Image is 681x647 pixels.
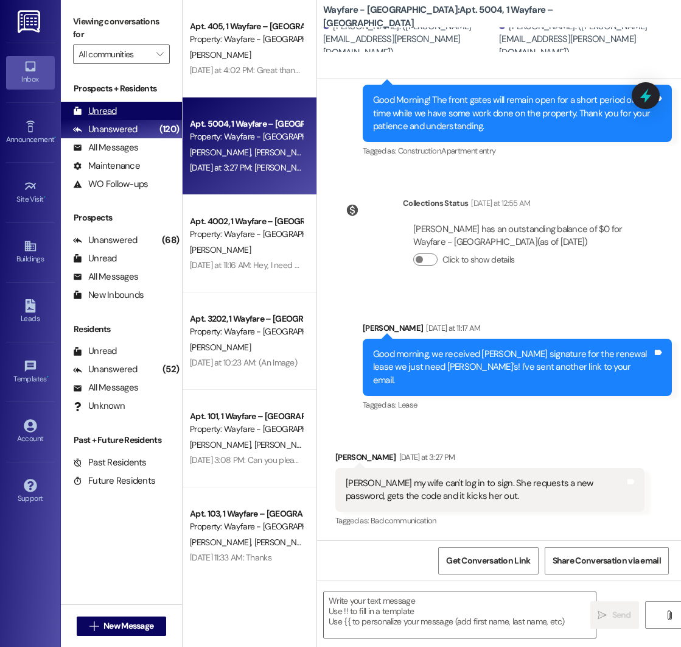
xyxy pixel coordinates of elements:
[323,20,496,59] div: [PERSON_NAME]. ([PERSON_NAME][EMAIL_ADDRESS][PERSON_NAME][DOMAIN_NAME])
[190,423,302,436] div: Property: Wayfare - [GEOGRAPHIC_DATA]
[254,147,315,158] span: [PERSON_NAME]
[73,178,148,191] div: WO Follow-ups
[190,325,302,338] div: Property: Wayfare - [GEOGRAPHIC_DATA]
[398,146,442,156] span: Construction ,
[190,260,623,270] div: [DATE] at 11:16 AM: Hey, I need your signature for your renewal lease! I just sent another link t...
[190,65,564,76] div: [DATE] at 4:02 PM: Great thanks! The closed sign was up earlier. Hence my question. Have a great ...
[346,477,625,503] div: [PERSON_NAME] my wife can't log in to sign. She requests a new password, gets the code and it kic...
[190,507,302,520] div: Apt. 103, 1 Wayfare – [GEOGRAPHIC_DATA]
[190,130,302,143] div: Property: Wayfare - [GEOGRAPHIC_DATA]
[159,360,182,379] div: (52)
[6,295,55,328] a: Leads
[190,454,431,465] div: [DATE] 3:08 PM: Can you please tell me what time our sprinklers run?
[468,197,530,210] div: [DATE] at 12:55 AM
[44,193,46,202] span: •
[79,44,150,64] input: All communities
[413,223,634,249] div: [PERSON_NAME] has an outstanding balance of $0 for Wayfare - [GEOGRAPHIC_DATA] (as of [DATE])
[665,610,674,620] i: 
[438,547,538,575] button: Get Conversation Link
[323,4,567,30] b: Wayfare - [GEOGRAPHIC_DATA]: Apt. 5004, 1 Wayfare – [GEOGRAPHIC_DATA]
[73,270,138,283] div: All Messages
[190,228,302,241] div: Property: Wayfare - [GEOGRAPHIC_DATA]
[373,348,652,387] div: Good morning, we received [PERSON_NAME] signature for the renewal lease we just need [PERSON_NAME...
[423,322,480,334] div: [DATE] at 11:17 AM
[73,345,117,358] div: Unread
[442,253,514,266] label: Click to show details
[190,537,254,548] span: [PERSON_NAME]
[403,197,468,210] div: Collections Status
[73,400,125,412] div: Unknown
[553,554,661,567] span: Share Conversation via email
[6,56,55,89] a: Inbox
[73,141,138,154] div: All Messages
[373,94,652,133] div: Good Morning! The front gates will remain open for a short period of time while we have some work...
[156,49,163,59] i: 
[73,475,155,487] div: Future Residents
[190,439,254,450] span: [PERSON_NAME]
[73,160,140,172] div: Maintenance
[190,552,271,563] div: [DATE] 11:33 AM: Thanks
[446,554,530,567] span: Get Conversation Link
[61,82,182,95] div: Prospects + Residents
[254,439,315,450] span: [PERSON_NAME]
[371,515,436,526] span: Bad communication
[190,20,302,33] div: Apt. 405, 1 Wayfare – [GEOGRAPHIC_DATA]
[363,142,672,160] div: Tagged as:
[6,475,55,508] a: Support
[6,176,55,209] a: Site Visit •
[18,10,43,33] img: ResiDesk Logo
[73,363,138,376] div: Unanswered
[6,415,55,448] a: Account
[545,547,669,575] button: Share Conversation via email
[47,373,49,381] span: •
[396,451,455,464] div: [DATE] at 3:27 PM
[190,49,251,60] span: [PERSON_NAME]
[73,234,138,247] div: Unanswered
[61,211,182,224] div: Prospects
[73,289,144,302] div: New Inbounds
[190,162,642,173] div: [DATE] at 3:27 PM: [PERSON_NAME] my wife can't log in to sign. She requests a new password, gets ...
[73,381,138,394] div: All Messages
[89,621,99,631] i: 
[73,123,138,136] div: Unanswered
[398,400,417,410] span: Lease
[190,357,297,368] div: [DATE] at 10:23 AM: (An Image)
[612,609,631,621] span: Send
[6,236,55,269] a: Buildings
[363,396,672,414] div: Tagged as:
[77,617,167,636] button: New Message
[598,610,607,620] i: 
[73,105,117,118] div: Unread
[335,451,644,468] div: [PERSON_NAME]
[61,323,182,336] div: Residents
[73,456,147,469] div: Past Residents
[159,231,182,250] div: (68)
[363,322,672,339] div: [PERSON_NAME]
[156,120,182,139] div: (120)
[190,215,302,228] div: Apt. 4002, 1 Wayfare – [GEOGRAPHIC_DATA]
[190,244,251,255] span: [PERSON_NAME]
[103,620,153,632] span: New Message
[190,118,302,130] div: Apt. 5004, 1 Wayfare – [GEOGRAPHIC_DATA]
[190,342,251,353] span: [PERSON_NAME]
[190,147,254,158] span: [PERSON_NAME]
[6,356,55,389] a: Templates •
[441,146,495,156] span: Apartment entry
[190,313,302,325] div: Apt. 3202, 1 Wayfare – [GEOGRAPHIC_DATA]
[335,512,644,529] div: Tagged as:
[73,252,117,265] div: Unread
[190,520,302,533] div: Property: Wayfare - [GEOGRAPHIC_DATA]
[190,410,302,423] div: Apt. 101, 1 Wayfare – [GEOGRAPHIC_DATA]
[54,133,56,142] span: •
[254,537,315,548] span: [PERSON_NAME]
[73,12,170,44] label: Viewing conversations for
[499,20,672,59] div: [PERSON_NAME]. ([PERSON_NAME][EMAIL_ADDRESS][PERSON_NAME][DOMAIN_NAME])
[61,434,182,447] div: Past + Future Residents
[190,33,302,46] div: Property: Wayfare - [GEOGRAPHIC_DATA]
[590,601,639,629] button: Send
